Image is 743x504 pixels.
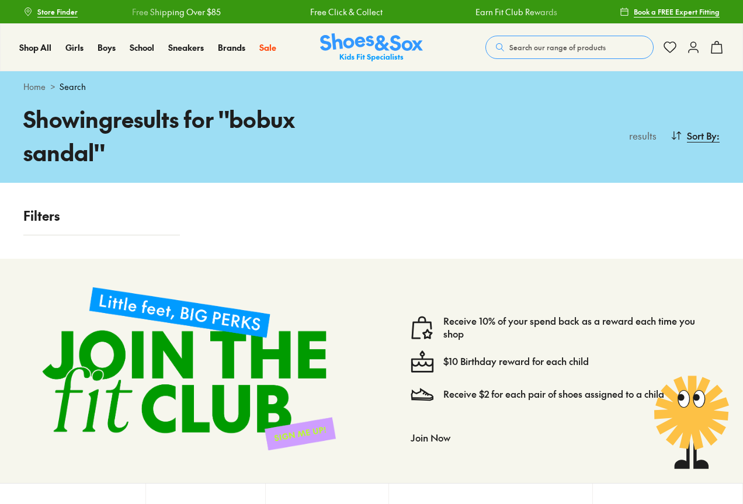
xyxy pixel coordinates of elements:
[671,123,720,148] button: Sort By:
[218,41,245,54] a: Brands
[485,36,654,59] button: Search our range of products
[23,102,371,169] h1: Showing results for " bobux sandal "
[259,41,276,53] span: Sale
[98,41,116,54] a: Boys
[443,355,589,368] a: $10 Birthday reward for each child
[19,41,51,53] span: Shop All
[443,388,664,401] a: Receive $2 for each pair of shoes assigned to a child
[411,350,434,373] img: cake--candle-birthday-event-special-sweet-cake-bake.svg
[320,33,423,62] img: SNS_Logo_Responsive.svg
[717,128,720,142] span: :
[411,425,450,450] button: Join Now
[259,41,276,54] a: Sale
[65,41,84,53] span: Girls
[411,383,434,406] img: Vector_3098.svg
[687,128,717,142] span: Sort By
[168,41,204,53] span: Sneakers
[168,41,204,54] a: Sneakers
[23,268,355,469] img: sign-up-footer.png
[475,6,557,18] a: Earn Fit Club Rewards
[65,41,84,54] a: Girls
[130,41,154,54] a: School
[509,42,606,53] span: Search our range of products
[132,6,221,18] a: Free Shipping Over $85
[634,6,720,17] span: Book a FREE Expert Fitting
[218,41,245,53] span: Brands
[310,6,383,18] a: Free Click & Collect
[23,206,180,225] p: Filters
[37,6,78,17] span: Store Finder
[130,41,154,53] span: School
[443,315,710,340] a: Receive 10% of your spend back as a reward each time you shop
[23,81,720,93] div: >
[23,81,46,93] a: Home
[98,41,116,53] span: Boys
[60,81,86,93] span: Search
[624,128,657,142] p: results
[320,33,423,62] a: Shoes & Sox
[411,316,434,339] img: vector1.svg
[620,1,720,22] a: Book a FREE Expert Fitting
[19,41,51,54] a: Shop All
[23,1,78,22] a: Store Finder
